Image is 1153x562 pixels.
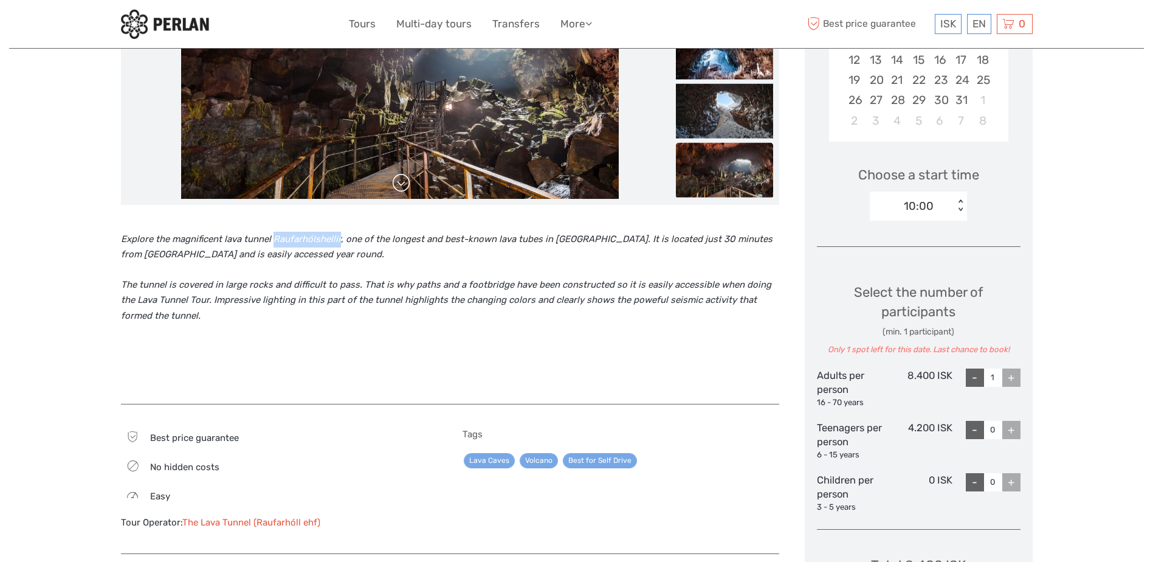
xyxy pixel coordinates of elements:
[150,462,219,473] span: No hidden costs
[929,90,951,110] div: Choose Thursday, October 30th, 2025
[865,111,886,131] div: Choose Monday, November 3rd, 2025
[907,111,929,131] div: Choose Wednesday, November 5th, 2025
[951,111,972,131] div: Choose Friday, November 7th, 2025
[929,70,951,90] div: Choose Thursday, October 23rd, 2025
[844,90,865,110] div: Choose Sunday, October 26th, 2025
[955,199,966,212] div: < >
[676,83,773,138] img: 59e997b92bb94fd2a493a58596261e2f_slider_thumbnail.jpeg
[1017,18,1027,30] span: 0
[817,283,1020,356] div: Select the number of participants
[396,15,472,33] a: Multi-day tours
[150,432,239,443] span: Best price guarantee
[121,9,209,39] img: 288-6a22670a-0f57-43d8-a107-52fbc9b92f2c_logo_small.jpg
[940,18,956,30] span: ISK
[844,70,865,90] div: Choose Sunday, October 19th, 2025
[817,473,885,513] div: Children per person
[121,234,773,260] i: Explore the magnificent lava tunnel Raufarhólshellir, one of the longest and best-known lava tube...
[817,449,885,461] div: 6 - 15 years
[1002,369,1020,387] div: +
[951,70,972,90] div: Choose Friday, October 24th, 2025
[907,50,929,70] div: Choose Wednesday, October 15th, 2025
[865,70,886,90] div: Choose Monday, October 20th, 2025
[140,19,154,33] button: Open LiveChat chat widget
[560,15,592,33] a: More
[17,21,137,31] p: We're away right now. Please check back later!
[972,70,993,90] div: Choose Saturday, October 25th, 2025
[967,14,991,34] div: EN
[676,24,773,79] img: 910aa2ce597a47ffa6f4dec05d732baf_slider_thumbnail.jpeg
[676,142,773,197] img: 04bc02cf8edc480a932b81acc8f0efba_slider_thumbnail.jpeg
[886,50,907,70] div: Choose Tuesday, October 14th, 2025
[966,473,984,491] div: -
[844,111,865,131] div: Choose Sunday, November 2nd, 2025
[817,369,885,409] div: Adults per person
[966,369,984,387] div: -
[886,111,907,131] div: Choose Tuesday, November 4th, 2025
[865,90,886,110] div: Choose Monday, October 27th, 2025
[121,516,438,529] div: Tour Operator:
[150,491,170,502] span: Easy
[907,70,929,90] div: Choose Wednesday, October 22nd, 2025
[929,50,951,70] div: Choose Thursday, October 16th, 2025
[805,14,932,34] span: Best price guarantee
[182,517,320,528] a: The Lava Tunnel (Raufarhóll ehf)
[121,279,771,321] i: The tunnel is covered in large rocks and difficult to pass. That is why paths and a footbridge ha...
[817,421,885,461] div: Teenagers per person
[951,90,972,110] div: Choose Friday, October 31st, 2025
[833,10,1004,131] div: month 2025-10
[972,90,993,110] div: Choose Saturday, November 1st, 2025
[1002,421,1020,439] div: +
[844,50,865,70] div: Choose Sunday, October 12th, 2025
[492,15,540,33] a: Transfers
[884,421,952,461] div: 4.200 ISK
[972,111,993,131] div: Choose Saturday, November 8th, 2025
[884,369,952,409] div: 8.400 ISK
[929,111,951,131] div: Choose Thursday, November 6th, 2025
[817,502,885,513] div: 3 - 5 years
[858,165,979,184] span: Choose a start time
[904,198,934,214] div: 10:00
[884,473,952,513] div: 0 ISK
[563,453,637,468] a: Best for Self Drive
[817,326,1020,338] div: (min. 1 participant)
[349,15,376,33] a: Tours
[865,50,886,70] div: Choose Monday, October 13th, 2025
[886,70,907,90] div: Choose Tuesday, October 21st, 2025
[817,397,885,409] div: 16 - 70 years
[1002,473,1020,491] div: +
[520,453,558,468] a: Volcano
[817,344,1020,356] div: Only 1 spot left for this date. Last chance to book!
[886,90,907,110] div: Choose Tuesday, October 28th, 2025
[464,453,515,468] a: Lava Caves
[951,50,972,70] div: Choose Friday, October 17th, 2025
[972,50,993,70] div: Choose Saturday, October 18th, 2025
[966,421,984,439] div: -
[463,429,779,440] h5: Tags
[907,90,929,110] div: Choose Wednesday, October 29th, 2025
